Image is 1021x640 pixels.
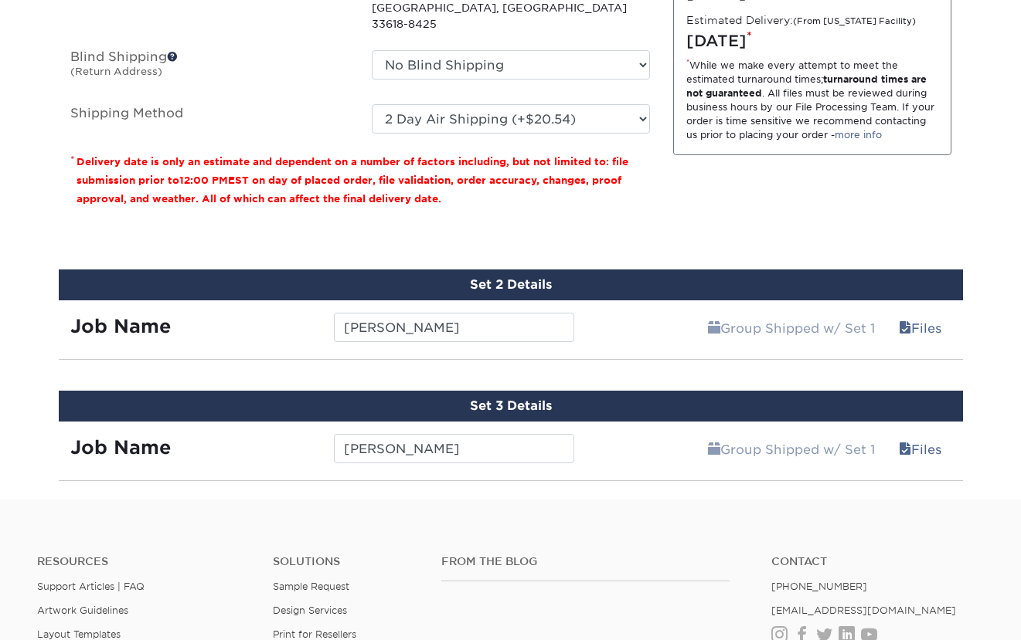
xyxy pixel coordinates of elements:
h4: Solutions [273,555,418,568]
input: Enter a job name [334,434,574,463]
label: Blind Shipping [59,50,360,86]
input: Enter a job name [334,313,574,342]
a: Support Articles | FAQ [37,581,145,592]
div: Set 3 Details [59,391,963,422]
small: Delivery date is only an estimate and dependent on a number of factors including, but not limited... [77,156,628,205]
span: files [899,321,911,336]
label: Estimated Delivery: [686,12,916,28]
a: Print for Resellers [273,628,356,640]
a: Contact [771,555,984,568]
div: Set 2 Details [59,269,963,300]
div: [DATE] [686,29,938,52]
a: Files [889,313,951,344]
small: (From [US_STATE] Facility) [793,16,916,26]
span: shipping [708,321,720,336]
h4: From the Blog [441,555,730,568]
a: [EMAIL_ADDRESS][DOMAIN_NAME] [771,604,956,616]
strong: turnaround times are not guaranteed [686,73,927,99]
strong: Job Name [70,436,171,459]
small: (Return Address) [70,66,162,77]
span: files [899,442,911,457]
a: Design Services [273,604,347,616]
a: Group Shipped w/ Set 1 [698,313,885,344]
strong: Job Name [70,315,171,337]
a: Sample Request [273,581,349,592]
span: 12:00 PM [179,174,228,186]
div: While we make every attempt to meet the estimated turnaround times; . All files must be reviewed ... [686,59,938,142]
a: more info [835,129,882,141]
a: Group Shipped w/ Set 1 [698,434,885,465]
h4: Resources [37,555,250,568]
label: Shipping Method [59,104,360,134]
a: [PHONE_NUMBER] [771,581,867,592]
span: shipping [708,442,720,457]
a: Files [889,434,951,465]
